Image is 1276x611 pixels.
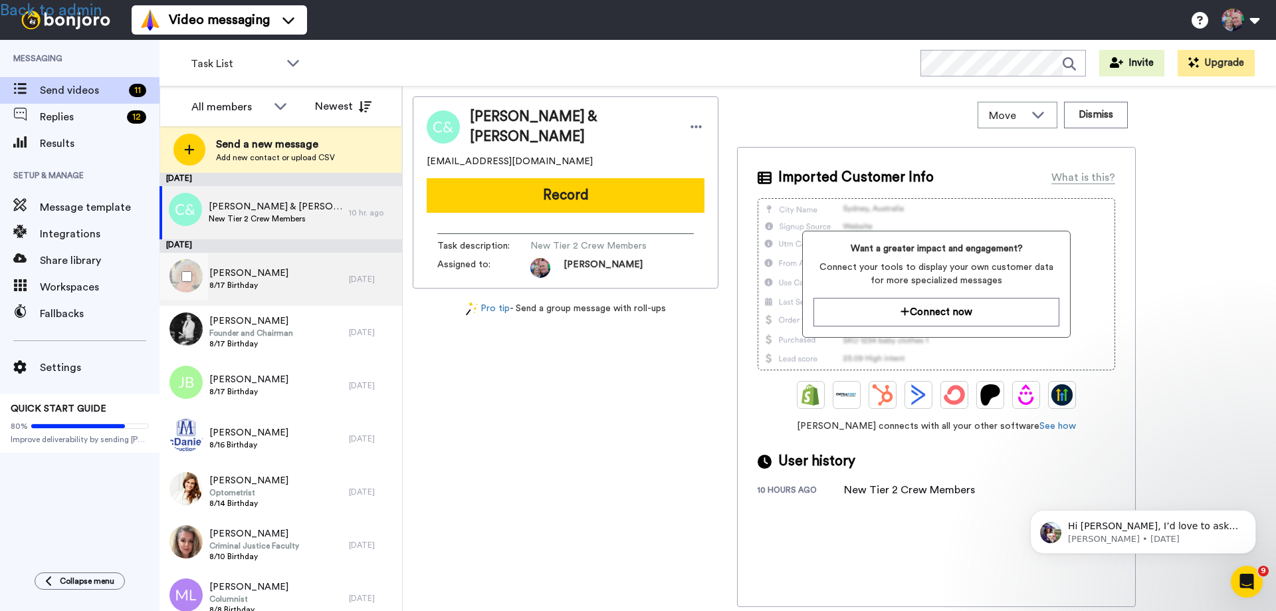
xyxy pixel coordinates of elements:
span: 8/16 Birthday [209,439,288,450]
span: Improve deliverability by sending [PERSON_NAME]’s from your own email [11,434,149,445]
button: Collapse menu [35,572,125,590]
img: c&.png [169,193,202,226]
span: 80% [11,421,28,431]
span: [PERSON_NAME] [209,580,288,594]
span: User history [778,451,855,471]
div: New Tier 2 Crew Members [844,482,975,498]
span: [PERSON_NAME] & [PERSON_NAME] [209,200,342,213]
span: Message template [40,199,159,215]
span: New Tier 2 Crew Members [530,239,657,253]
span: Fallbacks [40,306,159,322]
span: Send a new message [216,136,335,152]
a: See how [1039,422,1076,431]
span: Collapse menu [60,576,114,586]
span: [PERSON_NAME] [209,267,288,280]
img: Ontraport [836,384,857,406]
span: Task description : [437,239,530,253]
div: 10 hr. ago [349,207,395,218]
img: ConvertKit [944,384,965,406]
span: [EMAIL_ADDRESS][DOMAIN_NAME] [427,155,593,168]
div: [DATE] [349,593,395,604]
span: Workspaces [40,279,159,295]
div: [DATE] [349,540,395,550]
span: Video messaging [169,11,270,29]
img: Shopify [800,384,821,406]
span: [PERSON_NAME] connects with all your other software [758,420,1115,433]
span: Founder and Chairman [209,328,293,338]
img: Image of Cindy & Wendell Milam [427,110,460,144]
div: [DATE] [349,380,395,391]
button: Record [427,178,704,213]
img: Drip [1015,384,1037,406]
span: [PERSON_NAME] [209,373,288,386]
span: [PERSON_NAME] [209,314,293,328]
div: [DATE] [159,239,402,253]
span: Settings [40,360,159,376]
span: Results [40,136,159,152]
span: Replies [40,109,122,125]
span: Share library [40,253,159,269]
img: Hubspot [872,384,893,406]
div: [DATE] [159,173,402,186]
div: [DATE] [349,327,395,338]
img: 16edb78e-f852-4aa4-806f-dc8ff179d4ce.jpg [169,472,203,505]
span: [PERSON_NAME] [209,426,288,439]
span: Move [989,108,1025,124]
a: Pro tip [466,302,510,316]
span: 8/17 Birthday [209,386,288,397]
div: What is this? [1051,170,1115,185]
span: Task List [191,56,280,72]
span: Assigned to: [437,258,530,278]
img: eee34cf0-c61b-4cf2-a063-9e0ec7d45be1.jpg [169,525,203,558]
div: [DATE] [349,433,395,444]
span: 8/14 Birthday [209,498,288,509]
span: 9 [1258,566,1269,576]
div: [DATE] [349,487,395,497]
span: Connect your tools to display your own customer data for more specialized messages [813,261,1059,287]
span: [PERSON_NAME] & [PERSON_NAME] [470,107,675,147]
button: Invite [1099,50,1164,76]
span: Imported Customer Info [778,168,934,187]
button: Dismiss [1064,102,1128,128]
div: 11 [129,84,146,97]
div: 12 [127,110,146,124]
span: [PERSON_NAME] [564,258,643,278]
button: Connect now [813,298,1059,326]
span: Criminal Justice Faculty [209,541,299,551]
span: Optometrist [209,487,288,498]
img: Patreon [980,384,1001,406]
span: Want a greater impact and engagement? [813,242,1059,255]
span: 8/17 Birthday [209,338,293,349]
span: [PERSON_NAME] [209,474,288,487]
span: Columnist [209,594,288,604]
img: 93e35681-9668-42ee-85b6-ed7627e714ab-1749483529.jpg [530,258,550,278]
img: ActiveCampaign [908,384,929,406]
img: GoHighLevel [1051,384,1073,406]
iframe: Intercom live chat [1231,566,1263,598]
img: vm-color.svg [140,9,161,31]
div: 10 hours ago [758,485,844,498]
button: Upgrade [1178,50,1255,76]
span: QUICK START GUIDE [11,404,106,414]
span: Integrations [40,226,159,242]
img: magic-wand.svg [466,302,478,316]
span: Send videos [40,82,124,98]
div: All members [191,99,267,115]
div: [DATE] [349,274,395,285]
span: New Tier 2 Crew Members [209,213,342,224]
img: 3907a710-8d54-41b7-a9d2-b3405679efb9.jpg [169,312,203,346]
div: - Send a group message with roll-ups [413,302,718,316]
img: 26b78687-d9a9-4a61-8dfb-44a5b01f28b0.jpg [169,419,203,452]
img: jb.png [169,366,203,399]
span: [PERSON_NAME] [209,527,299,541]
span: 8/17 Birthday [209,280,288,291]
span: Add new contact or upload CSV [216,152,335,163]
button: Newest [305,93,381,120]
iframe: Intercom notifications message [1010,482,1276,575]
